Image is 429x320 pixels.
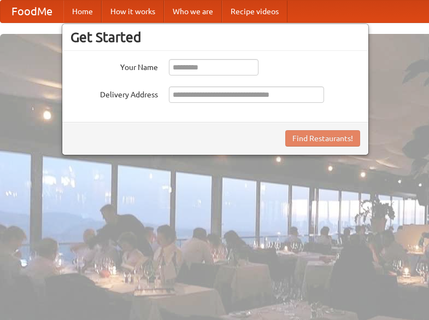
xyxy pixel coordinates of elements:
[63,1,102,22] a: Home
[164,1,222,22] a: Who we are
[102,1,164,22] a: How it works
[70,86,158,100] label: Delivery Address
[285,130,360,147] button: Find Restaurants!
[1,1,63,22] a: FoodMe
[70,59,158,73] label: Your Name
[70,29,360,45] h3: Get Started
[222,1,287,22] a: Recipe videos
